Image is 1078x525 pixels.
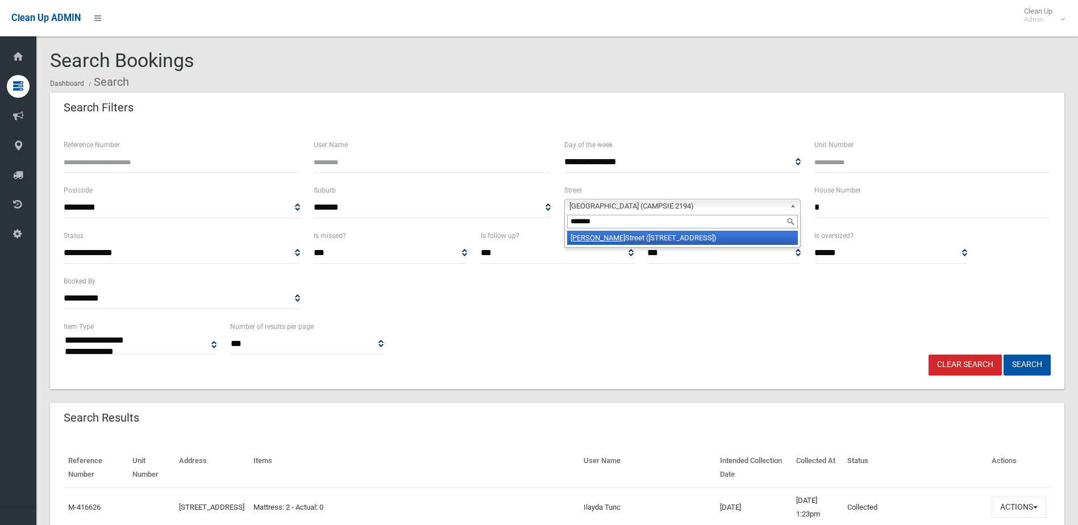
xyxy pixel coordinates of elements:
label: Is follow up? [481,230,519,242]
span: Clean Up ADMIN [11,13,81,23]
label: Booked By [64,275,95,287]
li: Street ([STREET_ADDRESS]) [567,231,798,245]
label: Unit Number [814,139,854,151]
label: Is missed? [314,230,346,242]
th: Collected At [792,448,843,488]
label: Number of results per page [230,320,314,333]
a: Clear Search [929,355,1002,376]
th: Status [843,448,987,488]
label: House Number [814,184,861,197]
span: Clean Up [1018,7,1064,24]
a: M-416626 [68,503,101,511]
label: Day of the week [564,139,613,151]
th: Actions [987,448,1051,488]
label: Suburb [314,184,336,197]
th: User Name [579,448,715,488]
label: Item Type [64,320,94,333]
small: Admin [1024,15,1052,24]
a: Dashboard [50,80,84,88]
button: Search [1004,355,1051,376]
label: Reference Number [64,139,120,151]
label: User Name [314,139,348,151]
th: Items [249,448,580,488]
label: Street [564,184,582,197]
header: Search Results [50,407,153,429]
header: Search Filters [50,97,147,119]
th: Reference Number [64,448,128,488]
th: Intended Collection Date [715,448,792,488]
label: Status [64,230,84,242]
em: [PERSON_NAME] [571,234,625,242]
span: Search Bookings [50,49,194,72]
a: [STREET_ADDRESS] [179,503,244,511]
label: Postcode [64,184,93,197]
th: Unit Number [128,448,174,488]
span: [GEOGRAPHIC_DATA] (CAMPSIE 2194) [569,199,785,213]
th: Address [174,448,249,488]
li: Search [86,72,129,93]
label: Is oversized? [814,230,854,242]
button: Actions [992,497,1046,518]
